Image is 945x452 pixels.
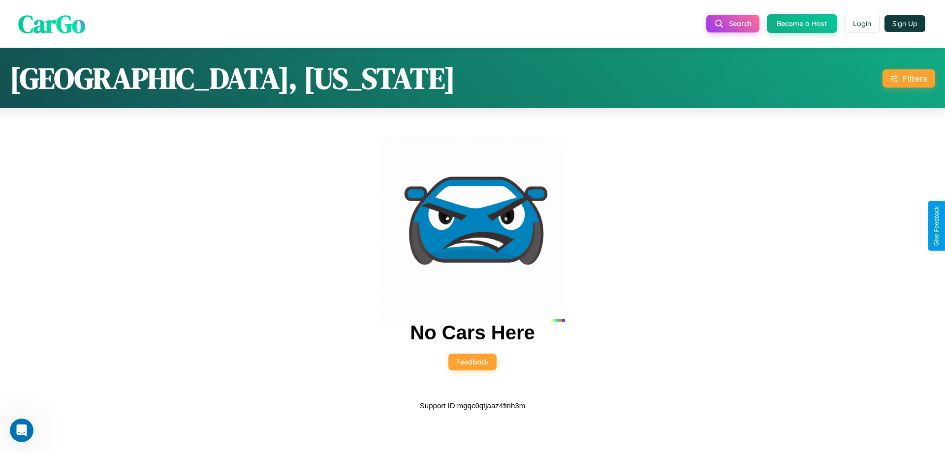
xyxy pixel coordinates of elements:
h2: No Cars Here [410,322,535,344]
h1: [GEOGRAPHIC_DATA], [US_STATE] [10,58,455,98]
span: Search [729,19,752,28]
p: Support ID: mgqc0qtjaaz4firih3m [420,399,525,412]
button: Filters [882,69,935,88]
button: Feedback [448,354,497,370]
button: Search [706,15,759,32]
div: Give Feedback [933,206,940,246]
iframe: Intercom live chat [10,419,33,442]
button: Login [845,15,880,32]
div: Filters [903,73,927,84]
button: Become a Host [767,14,837,33]
button: Sign Up [884,15,925,32]
span: CarGo [18,6,85,40]
img: car [380,137,565,322]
